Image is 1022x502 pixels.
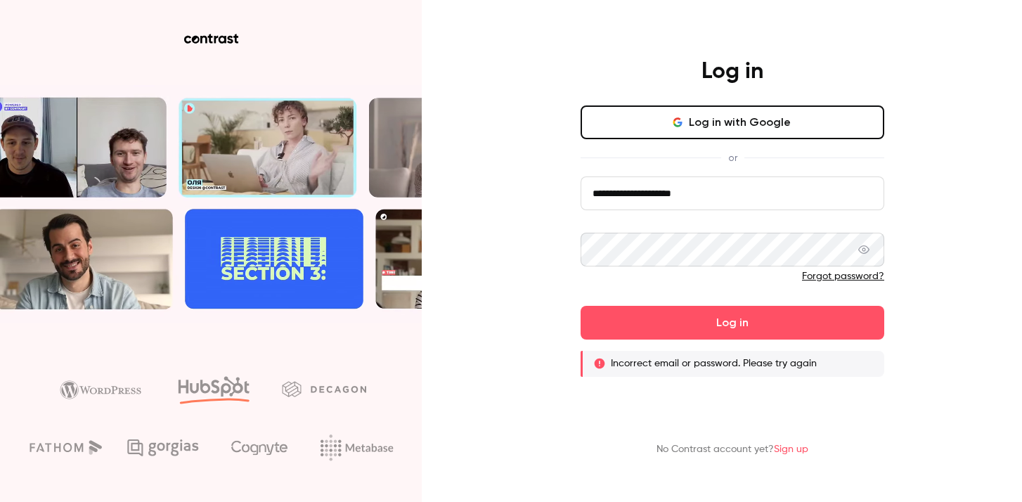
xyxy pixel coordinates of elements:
span: or [721,150,744,165]
button: Log in [581,306,884,340]
p: Incorrect email or password. Please try again [611,356,817,371]
a: Sign up [774,444,808,454]
p: No Contrast account yet? [656,442,808,457]
a: Forgot password? [802,271,884,281]
img: decagon [282,381,366,397]
h4: Log in [701,58,763,86]
button: Log in with Google [581,105,884,139]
